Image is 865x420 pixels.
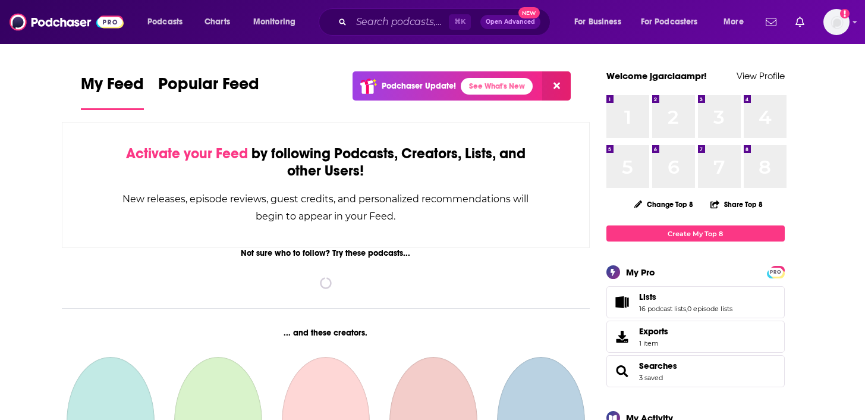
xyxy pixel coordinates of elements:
[639,361,677,371] a: Searches
[81,74,144,101] span: My Feed
[687,305,732,313] a: 0 episode lists
[10,11,124,33] img: Podchaser - Follow, Share and Rate Podcasts
[639,326,668,337] span: Exports
[486,19,535,25] span: Open Advanced
[823,9,850,35] img: User Profile
[518,7,540,18] span: New
[147,14,183,30] span: Podcasts
[710,193,763,216] button: Share Top 8
[626,267,655,278] div: My Pro
[253,14,295,30] span: Monitoring
[330,8,562,36] div: Search podcasts, credits, & more...
[639,292,732,302] a: Lists
[840,9,850,18] svg: Add a profile image
[158,74,259,110] a: Popular Feed
[606,355,785,387] span: Searches
[724,14,744,30] span: More
[566,12,636,32] button: open menu
[769,267,783,276] a: PRO
[639,292,656,302] span: Lists
[197,12,237,32] a: Charts
[823,9,850,35] button: Show profile menu
[606,321,785,353] a: Exports
[158,74,259,101] span: Popular Feed
[611,294,634,311] a: Lists
[686,305,687,313] span: ,
[606,70,707,82] a: Welcome jgarciaampr!
[715,12,759,32] button: open menu
[627,197,701,212] button: Change Top 8
[633,12,715,32] button: open menu
[480,15,540,29] button: Open AdvancedNew
[761,12,781,32] a: Show notifications dropdown
[606,225,785,242] a: Create My Top 8
[791,12,809,32] a: Show notifications dropdown
[611,363,634,380] a: Searches
[823,9,850,35] span: Logged in as jgarciaampr
[641,14,698,30] span: For Podcasters
[62,328,590,338] div: ... and these creators.
[245,12,311,32] button: open menu
[205,14,230,30] span: Charts
[737,70,785,82] a: View Profile
[62,248,590,258] div: Not sure who to follow? Try these podcasts...
[382,81,456,91] p: Podchaser Update!
[606,286,785,318] span: Lists
[449,14,471,30] span: ⌘ K
[139,12,198,32] button: open menu
[126,145,248,162] span: Activate your Feed
[122,145,530,180] div: by following Podcasts, Creators, Lists, and other Users!
[351,12,449,32] input: Search podcasts, credits, & more...
[639,374,663,382] a: 3 saved
[574,14,621,30] span: For Business
[611,328,634,345] span: Exports
[122,190,530,225] div: New releases, episode reviews, guest credits, and personalized recommendations will begin to appe...
[461,78,533,95] a: See What's New
[639,339,668,347] span: 1 item
[81,74,144,110] a: My Feed
[639,305,686,313] a: 16 podcast lists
